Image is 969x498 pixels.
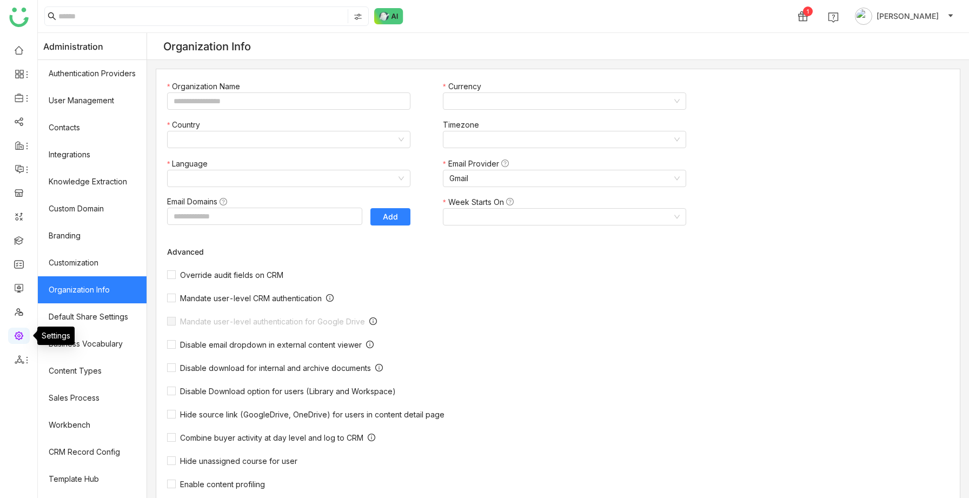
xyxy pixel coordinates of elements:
label: Timezone [443,119,484,131]
img: search-type.svg [354,12,362,21]
a: Default Share Settings [38,303,147,330]
div: Settings [37,327,75,345]
a: Branding [38,222,147,249]
a: Business Vocabulary [38,330,147,357]
label: Email Domains [167,196,233,208]
button: [PERSON_NAME] [853,8,956,25]
label: Language [167,158,213,170]
a: Contacts [38,114,147,141]
a: Workbench [38,411,147,439]
span: Hide unassigned course for user [176,456,302,466]
a: Authentication Providers [38,60,147,87]
label: Week Starts On [443,196,519,208]
img: avatar [855,8,872,25]
a: Integrations [38,141,147,168]
span: Disable Download option for users (Library and Workspace) [176,387,400,396]
a: Knowledge Extraction [38,168,147,195]
a: Organization Info [38,276,147,303]
button: Add [370,208,410,225]
span: Combine buyer activity at day level and log to CRM [176,433,368,442]
span: Disable email dropdown in external content viewer [176,340,366,349]
span: Mandate user-level authentication for Google Drive [176,317,369,326]
span: Override audit fields on CRM [176,270,288,280]
span: Mandate user-level CRM authentication [176,294,326,303]
a: Template Hub [38,466,147,493]
label: Country [167,119,205,131]
a: CRM Record Config [38,439,147,466]
label: Email Provider [443,158,514,170]
label: Currency [443,81,486,92]
a: Custom Domain [38,195,147,222]
div: Organization Info [163,40,251,53]
span: Administration [43,33,103,60]
span: Disable download for internal and archive documents [176,363,375,373]
a: Sales Process [38,384,147,411]
div: Advanced [167,247,708,256]
nz-select-item: Gmail [449,170,680,187]
img: help.svg [828,12,839,23]
div: 1 [803,6,813,16]
a: Content Types [38,357,147,384]
label: Organization Name [167,81,245,92]
span: Add [383,211,398,222]
span: Enable content profiling [176,480,269,489]
img: ask-buddy-normal.svg [374,8,403,24]
span: Hide source link (GoogleDrive, OneDrive) for users in content detail page [176,410,449,419]
a: User Management [38,87,147,114]
a: Customization [38,249,147,276]
span: [PERSON_NAME] [877,10,939,22]
img: logo [9,8,29,27]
